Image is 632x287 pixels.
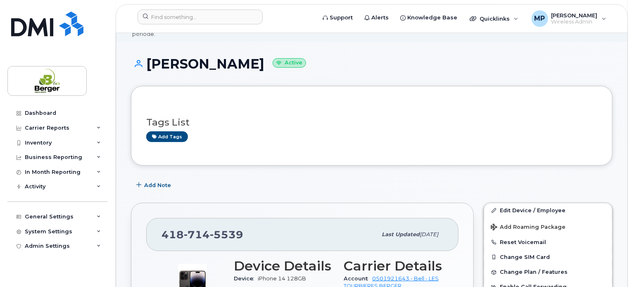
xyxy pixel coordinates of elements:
span: Device [234,275,258,282]
input: Find something... [138,9,263,24]
button: Reset Voicemail [484,235,612,250]
h3: Tags List [146,117,597,128]
small: Active [273,58,306,68]
h1: [PERSON_NAME] [131,57,613,71]
button: Change Plan / Features [484,265,612,280]
a: Alerts [359,9,394,26]
div: Quicklinks [464,10,524,27]
span: Add Note [144,181,171,189]
button: Change SIM Card [484,250,612,265]
span: Add Roaming Package [491,224,565,232]
span: Quicklinks [480,15,510,22]
span: MP [535,14,545,24]
a: Knowledge Base [394,9,463,26]
span: iPhone 14 128GB [258,275,306,282]
a: Edit Device / Employee [484,203,612,218]
span: [PERSON_NAME] [551,12,598,19]
span: Last updated [382,231,420,237]
span: 418 [162,228,243,241]
button: Add Note [131,178,178,193]
span: 5539 [210,228,243,241]
span: Change Plan / Features [500,269,568,275]
span: Wireless Admin [551,19,598,25]
span: Knowledge Base [407,14,457,22]
button: Add Roaming Package [484,218,612,235]
span: [DATE] [420,231,438,237]
a: Add tags [146,131,188,142]
span: Account [344,275,372,282]
a: Support [317,9,359,26]
span: Alerts [371,14,389,22]
span: 714 [184,228,210,241]
h3: Carrier Details [344,259,444,273]
div: Mira-Louise Paquin [526,10,612,27]
span: Support [330,14,353,22]
h3: Device Details [234,259,334,273]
